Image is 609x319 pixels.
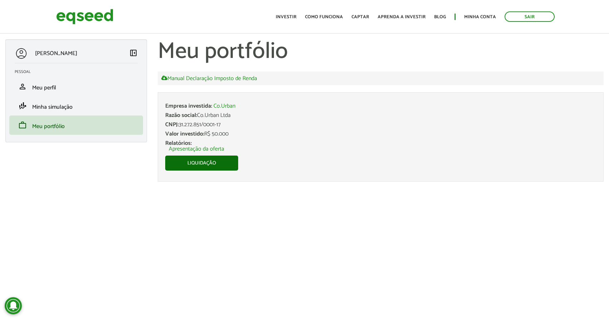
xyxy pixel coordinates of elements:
[165,101,212,111] span: Empresa investida:
[56,7,113,26] img: EqSeed
[35,50,77,57] p: [PERSON_NAME]
[434,15,446,19] a: Blog
[129,49,138,59] a: Colapsar menu
[505,11,555,22] a: Sair
[129,49,138,57] span: left_panel_close
[165,156,238,171] a: Liquidação
[18,121,27,129] span: work
[161,75,257,82] a: Manual Declaração Imposto de Renda
[18,82,27,91] span: person
[165,113,596,118] div: Co.Urban Ltda
[165,129,204,139] span: Valor investido:
[165,131,596,137] div: R$ 50.000
[9,77,143,96] li: Meu perfil
[15,121,138,129] a: workMeu portfólio
[305,15,343,19] a: Como funciona
[169,146,224,152] a: Apresentação da oferta
[352,15,369,19] a: Captar
[165,111,197,120] span: Razão social:
[464,15,496,19] a: Minha conta
[165,138,192,148] span: Relatórios:
[15,70,143,74] h2: Pessoal
[165,122,596,128] div: 31.272.851/0001-17
[165,120,179,129] span: CNPJ:
[15,102,138,110] a: finance_modeMinha simulação
[18,102,27,110] span: finance_mode
[9,116,143,135] li: Meu portfólio
[15,82,138,91] a: personMeu perfil
[32,102,73,112] span: Minha simulação
[9,96,143,116] li: Minha simulação
[32,122,65,131] span: Meu portfólio
[32,83,56,93] span: Meu perfil
[378,15,426,19] a: Aprenda a investir
[158,39,604,64] h1: Meu portfólio
[213,103,235,109] a: Co.Urban
[276,15,296,19] a: Investir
